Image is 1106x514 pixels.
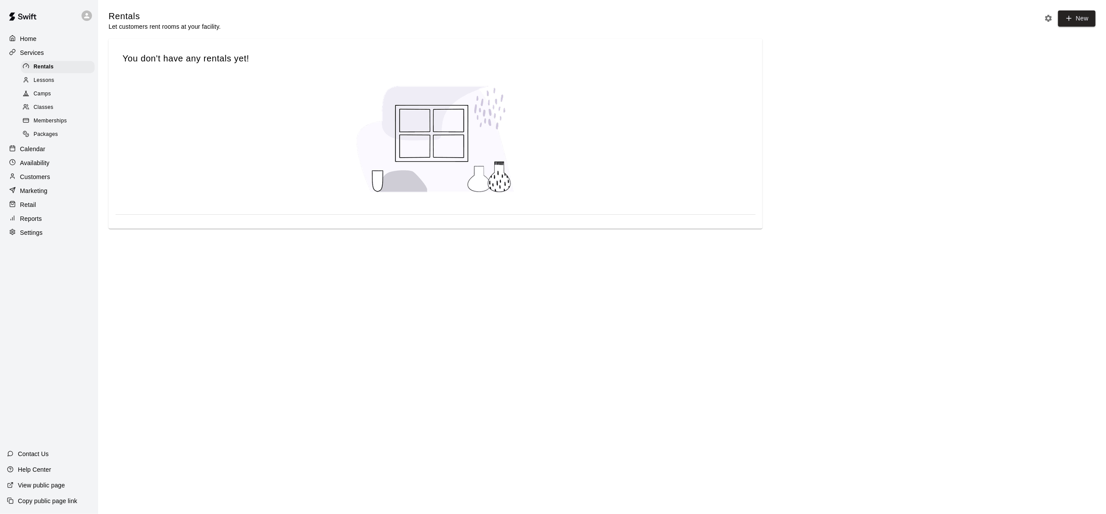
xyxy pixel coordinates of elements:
[20,228,43,237] p: Settings
[20,172,50,181] p: Customers
[34,130,58,139] span: Packages
[21,88,95,100] div: Camps
[21,115,98,128] a: Memberships
[109,22,221,31] p: Let customers rent rooms at your facility.
[18,450,49,458] p: Contact Us
[20,214,42,223] p: Reports
[21,115,95,127] div: Memberships
[7,212,91,225] a: Reports
[20,200,36,209] p: Retail
[7,226,91,239] a: Settings
[20,145,45,153] p: Calendar
[7,46,91,59] a: Services
[21,128,95,141] div: Packages
[21,101,98,115] a: Classes
[20,34,37,43] p: Home
[1042,12,1055,25] button: Rental settings
[21,101,95,114] div: Classes
[34,117,67,125] span: Memberships
[20,186,48,195] p: Marketing
[21,74,98,87] a: Lessons
[21,128,98,142] a: Packages
[34,76,54,85] span: Lessons
[1058,10,1096,27] a: New
[109,10,221,22] h5: Rentals
[7,142,91,156] a: Calendar
[21,60,98,74] a: Rentals
[21,61,95,73] div: Rentals
[20,159,50,167] p: Availability
[18,465,51,474] p: Help Center
[18,481,65,490] p: View public page
[21,88,98,101] a: Camps
[7,32,91,45] a: Home
[7,198,91,211] a: Retail
[7,170,91,183] a: Customers
[21,74,95,87] div: Lessons
[7,184,91,197] a: Marketing
[18,497,77,505] p: Copy public page link
[34,63,54,71] span: Rentals
[123,53,749,64] span: You don't have any rentals yet!
[34,90,51,98] span: Camps
[7,156,91,169] a: Availability
[348,78,523,200] img: No services created
[20,48,44,57] p: Services
[34,103,53,112] span: Classes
